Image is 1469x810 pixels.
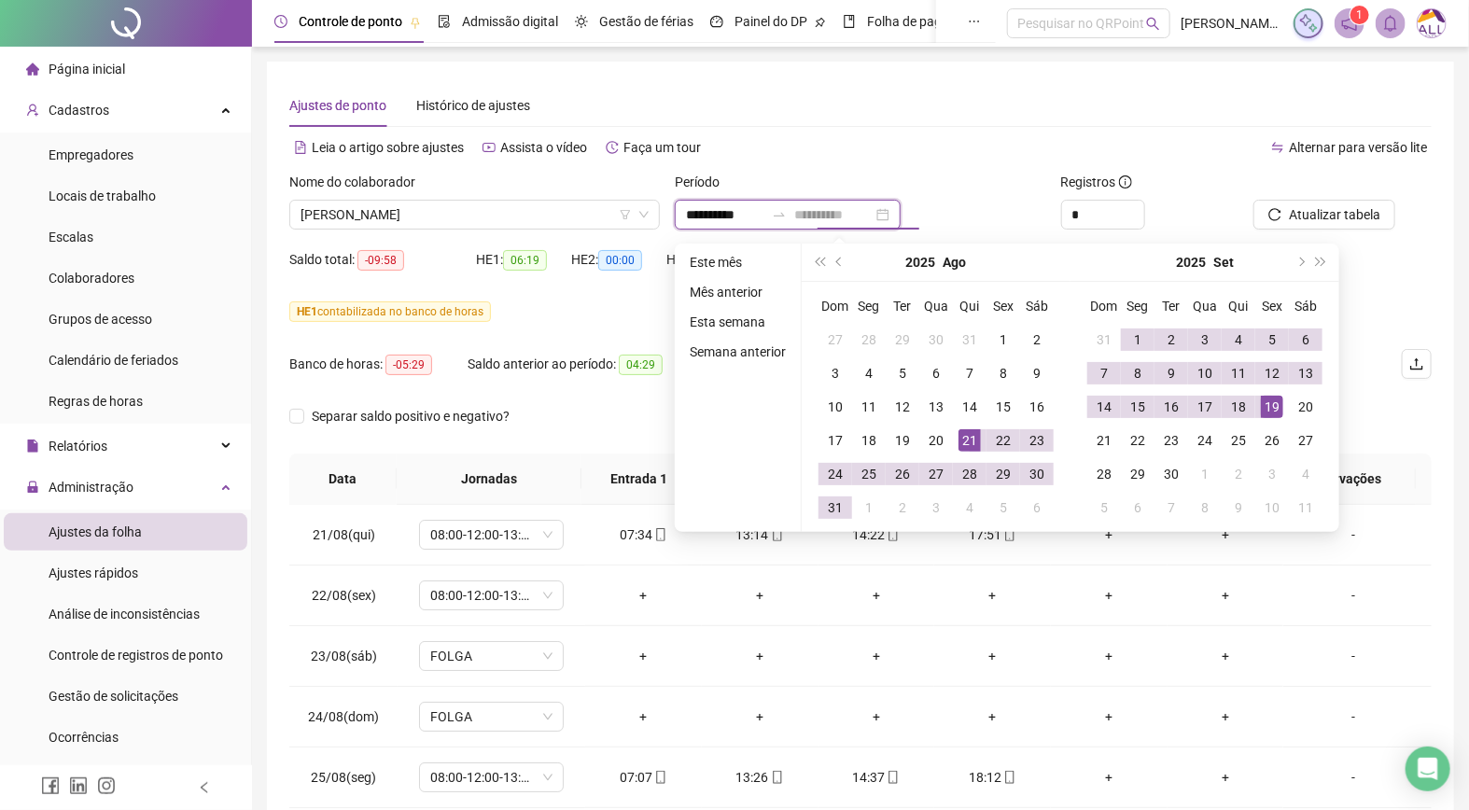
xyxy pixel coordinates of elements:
td: 2025-09-20 [1289,390,1322,424]
div: 10 [824,396,846,418]
td: 2025-09-17 [1188,390,1222,424]
td: 2025-08-11 [852,390,886,424]
span: Escalas [49,230,93,244]
button: next-year [1290,244,1310,281]
sup: 1 [1350,6,1369,24]
span: Atualizar tabela [1289,204,1380,225]
td: 2025-08-29 [986,457,1020,491]
div: 24 [1194,429,1216,452]
div: 20 [1294,396,1317,418]
th: Dom [1087,289,1121,323]
span: -05:29 [385,355,432,375]
th: Sáb [1020,289,1054,323]
td: 2025-09-13 [1289,356,1322,390]
div: 17:51 [949,524,1036,545]
span: Gestão de férias [599,14,693,29]
button: super-prev-year [809,244,830,281]
span: FOLGA [430,642,553,670]
div: 10 [1261,496,1283,519]
span: notification [1341,15,1358,32]
th: Jornadas [397,454,581,505]
div: 2 [1227,463,1250,485]
div: 19 [1261,396,1283,418]
div: 15 [1126,396,1149,418]
span: FOLGA [430,703,553,731]
span: info-circle [1119,175,1132,189]
div: + [600,585,687,606]
td: 2025-08-10 [818,390,852,424]
td: 2025-09-18 [1222,390,1255,424]
div: Open Intercom Messenger [1406,747,1450,791]
button: prev-year [830,244,850,281]
th: Seg [852,289,886,323]
td: 2025-09-05 [986,491,1020,524]
div: 17 [1194,396,1216,418]
td: 2025-08-20 [919,424,953,457]
td: 2025-10-08 [1188,491,1222,524]
div: 30 [925,328,947,351]
div: 31 [1093,328,1115,351]
div: 11 [1294,496,1317,519]
td: 2025-09-19 [1255,390,1289,424]
div: 9 [1227,496,1250,519]
div: 5 [891,362,914,384]
td: 2025-09-03 [919,491,953,524]
td: 2025-09-22 [1121,424,1154,457]
td: 2025-09-01 [1121,323,1154,356]
td: 2025-09-06 [1020,491,1054,524]
div: 2 [1026,328,1048,351]
div: 11 [858,396,880,418]
span: swap-right [772,207,787,222]
td: 2025-08-31 [1087,323,1121,356]
th: Sex [1255,289,1289,323]
span: Ajustes rápidos [49,566,138,580]
span: Alternar para versão lite [1289,140,1427,155]
th: Data [289,454,397,505]
span: Leia o artigo sobre ajustes [312,140,464,155]
div: 10 [1194,362,1216,384]
span: file-text [294,141,307,154]
td: 2025-10-11 [1289,491,1322,524]
span: file [26,440,39,453]
td: 2025-09-04 [953,491,986,524]
li: Este mês [682,251,793,273]
td: 2025-09-08 [1121,356,1154,390]
div: 4 [858,362,880,384]
th: Entrada 1 [581,454,696,505]
div: Saldo total: [289,249,476,271]
span: Faça um tour [623,140,701,155]
span: search [1146,17,1160,31]
td: 2025-09-09 [1154,356,1188,390]
span: -09:58 [357,250,404,271]
div: 25 [858,463,880,485]
div: 5 [1093,496,1115,519]
div: 22 [1126,429,1149,452]
td: 2025-09-24 [1188,424,1222,457]
td: 2025-09-06 [1289,323,1322,356]
td: 2025-09-23 [1154,424,1188,457]
div: 6 [925,362,947,384]
td: 2025-09-15 [1121,390,1154,424]
th: Seg [1121,289,1154,323]
li: Semana anterior [682,341,793,363]
div: 5 [1261,328,1283,351]
th: Qui [1222,289,1255,323]
img: sparkle-icon.fc2bf0ac1784a2077858766a79e2daf3.svg [1298,13,1319,34]
div: + [1182,524,1269,545]
div: 7 [1160,496,1182,519]
label: Período [675,172,732,192]
span: 00:00 [598,250,642,271]
td: 2025-08-04 [852,356,886,390]
td: 2025-08-05 [886,356,919,390]
span: book [843,15,856,28]
button: year panel [906,244,936,281]
div: 2 [891,496,914,519]
div: 4 [1227,328,1250,351]
td: 2025-08-08 [986,356,1020,390]
div: 13 [925,396,947,418]
div: 29 [891,328,914,351]
div: 3 [1194,328,1216,351]
div: 1 [1194,463,1216,485]
div: + [949,585,1036,606]
div: + [717,585,804,606]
